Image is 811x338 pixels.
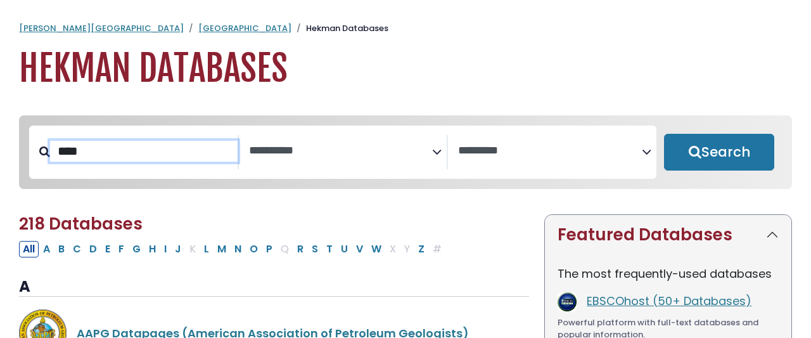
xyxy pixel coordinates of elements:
[19,22,184,34] a: [PERSON_NAME][GEOGRAPHIC_DATA]
[19,278,529,297] h3: A
[262,241,276,257] button: Filter Results P
[293,241,307,257] button: Filter Results R
[145,241,160,257] button: Filter Results H
[19,115,792,189] nav: Search filters
[171,241,185,257] button: Filter Results J
[352,241,367,257] button: Filter Results V
[86,241,101,257] button: Filter Results D
[214,241,230,257] button: Filter Results M
[587,293,751,309] a: EBSCOhost (50+ Databases)
[545,215,791,255] button: Featured Databases
[322,241,336,257] button: Filter Results T
[291,22,388,35] li: Hekman Databases
[19,240,447,256] div: Alpha-list to filter by first letter of database name
[200,241,213,257] button: Filter Results L
[246,241,262,257] button: Filter Results O
[558,265,779,282] p: The most frequently-used databases
[337,241,352,257] button: Filter Results U
[458,145,642,158] textarea: Search
[54,241,68,257] button: Filter Results B
[308,241,322,257] button: Filter Results S
[50,141,238,162] input: Search database by title or keyword
[115,241,128,257] button: Filter Results F
[69,241,85,257] button: Filter Results C
[101,241,114,257] button: Filter Results E
[160,241,170,257] button: Filter Results I
[249,145,433,158] textarea: Search
[414,241,428,257] button: Filter Results Z
[19,241,39,257] button: All
[39,241,54,257] button: Filter Results A
[129,241,144,257] button: Filter Results G
[231,241,245,257] button: Filter Results N
[19,212,143,235] span: 218 Databases
[367,241,385,257] button: Filter Results W
[198,22,291,34] a: [GEOGRAPHIC_DATA]
[19,22,792,35] nav: breadcrumb
[664,134,774,171] button: Submit for Search Results
[19,48,792,90] h1: Hekman Databases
